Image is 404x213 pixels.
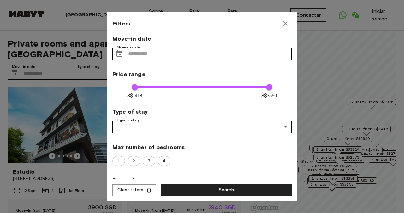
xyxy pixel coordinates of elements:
button: Choose date [113,48,126,60]
span: Max number of bedrooms [112,143,292,151]
span: Filters [112,20,130,27]
label: Move-in date [117,45,140,50]
span: Price range [112,70,292,78]
span: S$1418 [127,92,143,99]
span: 2 [129,158,139,164]
span: Room size [112,177,292,184]
span: Type of stay [112,108,292,115]
div: 4 [158,156,170,166]
span: S$7550 [261,92,277,99]
div: 3 [143,156,155,166]
label: Type of stay [117,118,139,123]
div: 2 [128,156,140,166]
span: Move-in date [112,35,292,42]
span: 1 [114,158,123,164]
button: Search [161,184,292,196]
button: Clear filters [112,184,156,196]
span: 3 [144,158,154,164]
span: 4 [159,158,169,164]
div: 1 [112,156,125,166]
